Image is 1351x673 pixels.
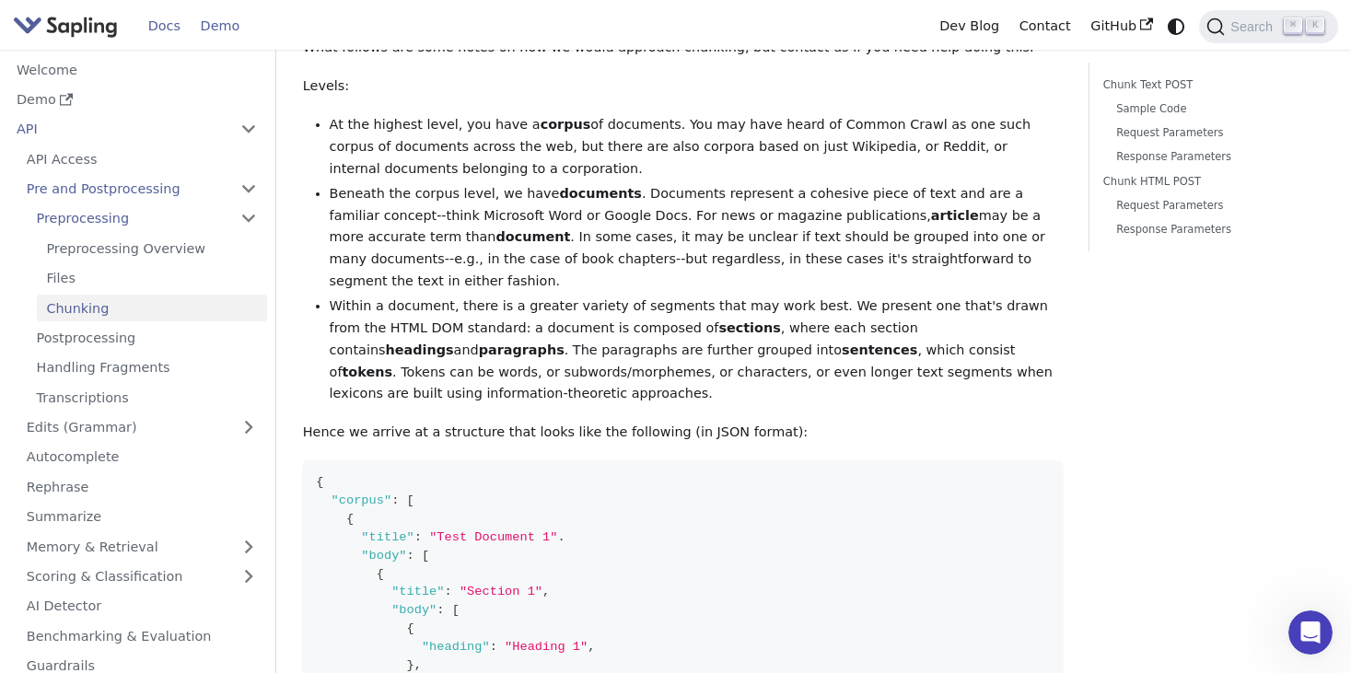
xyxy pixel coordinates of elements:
a: Dev Blog [929,12,1008,41]
a: Preprocessing [27,205,267,232]
strong: headings [386,342,454,357]
a: Chunk Text POST [1103,76,1318,94]
a: Benchmarking & Evaluation [17,622,267,649]
span: , [542,585,550,598]
a: Files [37,265,267,292]
span: { [346,512,354,526]
a: Handling Fragments [27,354,267,381]
strong: corpus [541,117,591,132]
strong: paragraphs [479,342,565,357]
span: : [391,493,399,507]
a: Pre and Postprocessing [17,176,267,203]
span: [ [452,603,460,617]
a: API [6,116,230,143]
span: { [407,621,414,635]
span: : [414,530,422,544]
span: "body" [391,603,437,617]
a: Contact [1009,12,1081,41]
button: Collapse sidebar category 'API' [230,116,267,143]
span: "title" [361,530,413,544]
span: : [407,549,414,563]
strong: tokens [342,365,392,379]
a: Postprocessing [27,325,267,352]
button: Switch between dark and light mode (currently system mode) [1163,13,1190,40]
span: : [445,585,452,598]
strong: documents [559,186,641,201]
span: , [414,658,422,672]
a: Sapling.ai [13,13,124,40]
a: Request Parameters [1116,124,1311,142]
strong: document [495,229,570,244]
kbd: ⌘ [1284,17,1302,34]
a: Docs [138,12,191,41]
span: : [490,640,497,654]
a: Sample Code [1116,100,1311,118]
a: Preprocessing Overview [37,235,267,261]
a: Scoring & Classification [17,563,267,590]
span: "heading" [422,640,490,654]
strong: sentences [842,342,917,357]
img: Sapling.ai [13,13,118,40]
kbd: K [1306,17,1324,34]
button: Search (Command+K) [1199,10,1337,43]
strong: article [931,208,979,223]
iframe: Intercom live chat [1288,610,1333,655]
span: Search [1225,19,1284,34]
li: At the highest level, you have a of documents. You may have heard of Common Crawl as one such cor... [330,114,1063,180]
a: Response Parameters [1116,221,1311,238]
span: "Heading 1" [505,640,588,654]
a: Edits (Grammar) [17,414,267,441]
a: AI Detector [17,593,267,620]
a: Chunk HTML POST [1103,173,1318,191]
a: Demo [191,12,250,41]
a: Response Parameters [1116,148,1311,166]
a: Summarize [17,504,267,530]
span: . [557,530,565,544]
a: Rephrase [17,473,267,500]
span: [ [407,493,414,507]
span: : [437,603,444,617]
a: Autocomplete [17,444,267,470]
li: Beneath the corpus level, we have . Documents represent a cohesive piece of text and are a famili... [330,183,1063,293]
span: "body" [361,549,406,563]
li: Within a document, there is a greater variety of segments that may work best. We present one that... [330,296,1063,405]
p: Levels: [303,75,1063,98]
a: Memory & Retrieval [17,533,267,560]
span: { [377,567,384,581]
a: Welcome [6,56,267,83]
a: Chunking [37,295,267,321]
span: } [407,658,414,672]
p: Hence we arrive at a structure that looks like the following (in JSON format): [303,422,1063,444]
a: Request Parameters [1116,197,1311,215]
span: "corpus" [332,493,392,507]
a: API Access [17,145,267,172]
span: [ [422,549,429,563]
span: "Section 1" [460,585,542,598]
a: Demo [6,87,267,113]
a: GitHub [1080,12,1162,41]
span: , [588,640,595,654]
span: "title" [391,585,444,598]
strong: sections [718,320,780,335]
span: "Test Document 1" [429,530,557,544]
a: Transcriptions [27,384,267,411]
span: { [316,475,323,489]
